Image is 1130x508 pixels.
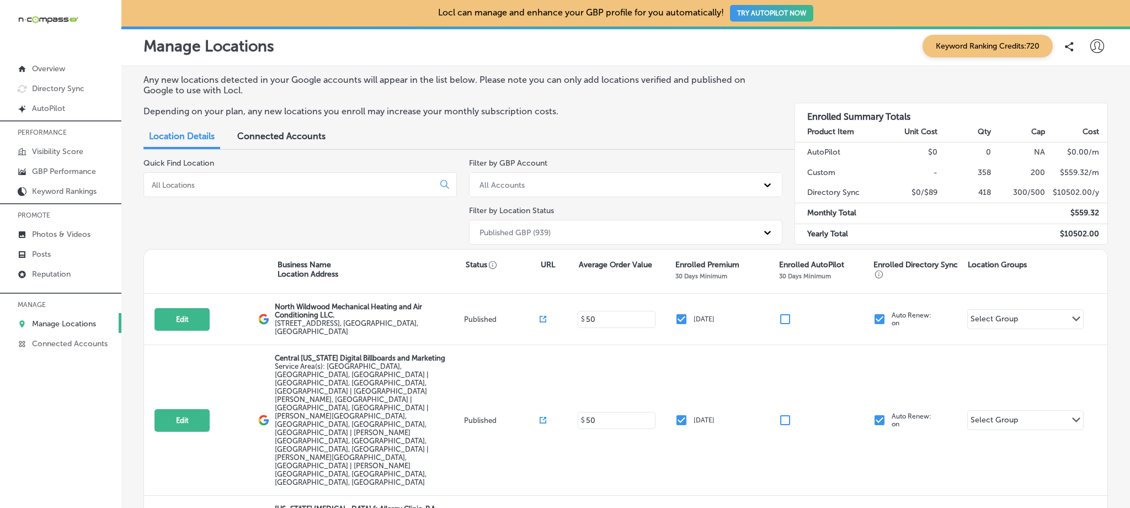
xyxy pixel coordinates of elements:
span: Connected Accounts [237,131,326,141]
th: Unit Cost [884,122,938,142]
p: $ [581,416,585,424]
p: Keyword Rankings [32,187,97,196]
th: Qty [938,122,992,142]
th: Cap [992,122,1045,142]
p: Photos & Videos [32,230,90,239]
p: AutoPilot [32,104,65,113]
p: Business Name Location Address [278,260,338,279]
td: Custom [795,163,884,183]
td: $0/$89 [884,183,938,203]
p: Depending on your plan, any new locations you enroll may increase your monthly subscription costs. [143,106,770,117]
div: Select Group [971,314,1018,327]
img: logo [258,415,269,426]
td: 418 [938,183,992,203]
td: - [884,163,938,183]
td: NA [992,142,1045,163]
div: Select Group [971,415,1018,428]
p: Enrolled Premium [675,260,739,269]
span: Orlando, FL, USA | Kissimmee, FL, USA | Meadow Woods, FL 32824, USA | Hunters Creek, FL 32837, US... [275,362,429,486]
th: Cost [1046,122,1107,142]
p: Auto Renew: on [892,311,931,327]
td: 200 [992,163,1045,183]
p: Visibility Score [32,147,83,156]
p: Central [US_STATE] Digital Billboards and Marketing [275,354,461,362]
h3: Enrolled Summary Totals [795,103,1107,122]
td: $ 559.32 [1046,203,1107,224]
p: Directory Sync [32,84,84,93]
img: 660ab0bf-5cc7-4cb8-ba1c-48b5ae0f18e60NCTV_CLogo_TV_Black_-500x88.png [18,14,78,25]
td: $ 559.32 /m [1046,163,1107,183]
td: 0 [938,142,992,163]
td: $0 [884,142,938,163]
td: $ 10502.00 [1046,224,1107,244]
td: Yearly Total [795,224,884,244]
td: $ 0.00 /m [1046,142,1107,163]
td: 358 [938,163,992,183]
label: Filter by Location Status [469,206,554,215]
strong: Product Item [807,127,854,136]
p: [DATE] [694,416,715,424]
p: Published [464,416,540,425]
label: [STREET_ADDRESS] , [GEOGRAPHIC_DATA], [GEOGRAPHIC_DATA] [275,319,461,336]
p: Enrolled Directory Sync [873,260,962,279]
button: Edit [154,308,210,331]
p: Auto Renew: on [892,412,931,428]
p: 30 Days Minimum [779,272,831,280]
p: Enrolled AutoPilot [779,260,844,269]
img: logo [258,314,269,325]
div: All Accounts [479,180,525,189]
p: North Wildwood Mechanical Heating and Air Conditioning LLC. [275,303,461,319]
input: All Locations [151,180,431,190]
button: Edit [154,409,210,432]
p: 30 Days Minimum [675,272,727,280]
label: Quick Find Location [143,158,214,168]
span: Location Details [149,131,215,141]
p: $ [581,315,585,323]
td: 300/500 [992,183,1045,203]
td: Directory Sync [795,183,884,203]
p: Published [464,315,540,324]
button: TRY AUTOPILOT NOW [730,5,813,22]
p: Connected Accounts [32,339,108,348]
span: Keyword Ranking Credits: 720 [923,35,1053,57]
label: Filter by GBP Account [469,158,547,168]
p: Overview [32,64,65,73]
p: Posts [32,250,51,259]
p: Manage Locations [143,37,274,55]
p: Any new locations detected in your Google accounts will appear in the list below. Please note you... [143,75,770,96]
p: Average Order Value [579,260,652,269]
p: [DATE] [694,315,715,323]
td: AutoPilot [795,142,884,163]
p: Manage Locations [32,319,96,329]
p: Location Groups [968,260,1027,269]
div: Published GBP (939) [479,227,551,237]
td: $ 10502.00 /y [1046,183,1107,203]
p: Reputation [32,269,71,279]
p: GBP Performance [32,167,96,176]
td: Monthly Total [795,203,884,224]
p: URL [541,260,555,269]
p: Status [466,260,541,269]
